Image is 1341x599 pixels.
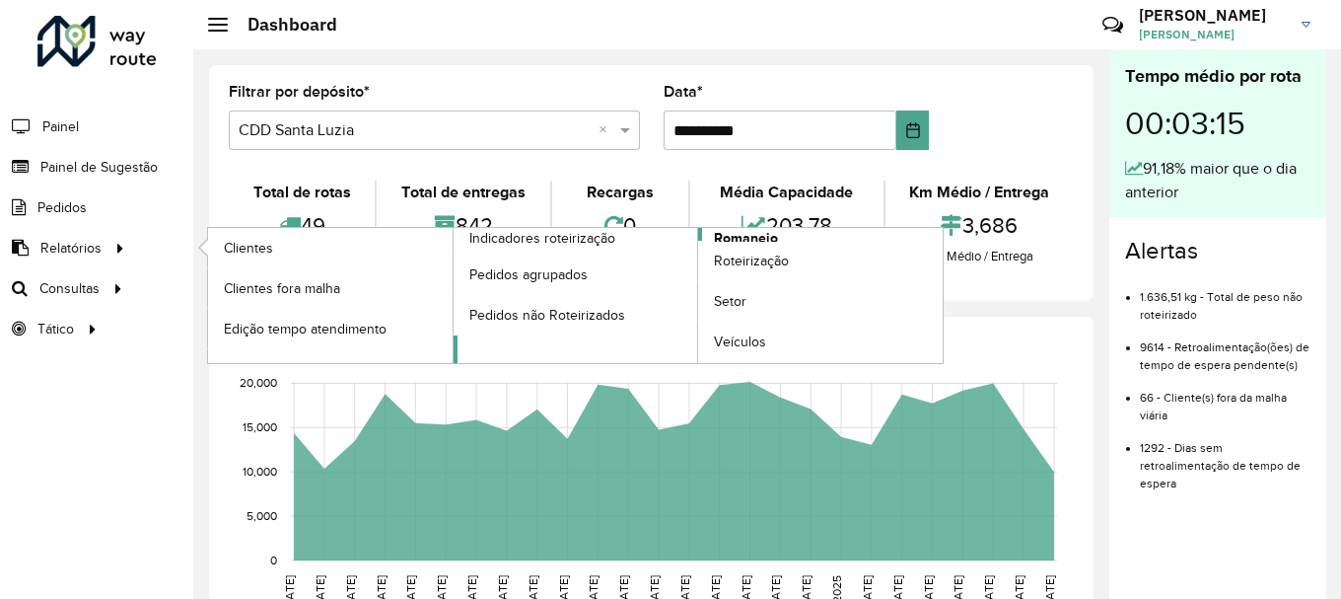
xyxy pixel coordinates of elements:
a: Pedidos não Roteirizados [454,295,698,335]
span: Painel de Sugestão [40,157,158,178]
a: Veículos [698,323,943,362]
span: Pedidos [37,197,87,218]
span: Roteirização [714,251,789,271]
div: Total de rotas [234,181,370,204]
h3: [PERSON_NAME] [1139,6,1287,25]
li: 1.636,51 kg - Total de peso não roteirizado [1140,273,1310,324]
label: Data [664,80,703,104]
span: Clientes fora malha [224,278,340,299]
div: 842 [382,204,544,247]
span: Consultas [39,278,100,299]
div: Km Médio / Entrega [890,247,1069,266]
div: Recargas [557,181,683,204]
button: Choose Date [896,111,929,150]
span: Painel [42,116,79,137]
span: Setor [714,291,746,312]
div: Tempo médio por rota [1125,63,1310,90]
div: 00:03:15 [1125,90,1310,157]
div: Total de entregas [382,181,544,204]
div: 0 [557,204,683,247]
div: 49 [234,204,370,247]
a: Roteirização [698,242,943,281]
a: Clientes fora malha [208,268,453,308]
span: Relatórios [40,238,102,259]
text: 5,000 [247,509,277,522]
span: Veículos [714,332,766,352]
div: 3,686 [890,204,1069,247]
span: Clientes [224,238,273,259]
span: Pedidos agrupados [469,264,588,285]
text: 10,000 [243,465,277,478]
span: Tático [37,319,74,339]
span: Pedidos não Roteirizados [469,305,625,326]
div: 91,18% maior que o dia anterior [1125,157,1310,204]
span: Edição tempo atendimento [224,319,387,339]
text: 15,000 [243,420,277,433]
label: Filtrar por depósito [229,80,370,104]
div: 203,78 [695,204,878,247]
div: Km Médio / Entrega [890,181,1069,204]
a: Romaneio [454,228,944,363]
h2: Dashboard [228,14,337,36]
text: 0 [270,554,277,566]
div: Média Capacidade [695,181,878,204]
a: Edição tempo atendimento [208,309,453,348]
text: 20,000 [240,377,277,390]
li: 1292 - Dias sem retroalimentação de tempo de espera [1140,424,1310,492]
a: Pedidos agrupados [454,255,698,294]
li: 9614 - Retroalimentação(ões) de tempo de espera pendente(s) [1140,324,1310,374]
li: 66 - Cliente(s) fora da malha viária [1140,374,1310,424]
h4: Alertas [1125,237,1310,265]
span: Indicadores roteirização [469,228,615,249]
span: Clear all [599,118,615,142]
a: Setor [698,282,943,322]
a: Clientes [208,228,453,267]
a: Contato Rápido [1092,4,1134,46]
span: [PERSON_NAME] [1139,26,1287,43]
a: Indicadores roteirização [208,228,698,363]
span: Romaneio [714,228,778,249]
